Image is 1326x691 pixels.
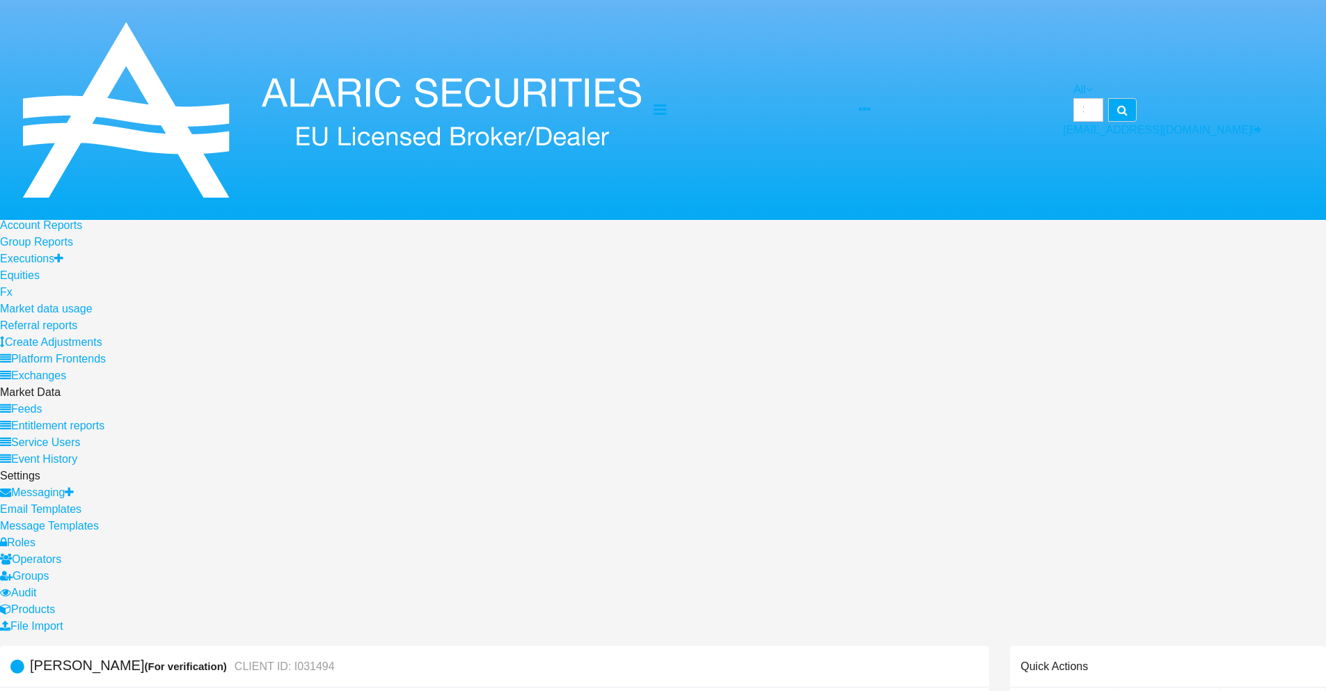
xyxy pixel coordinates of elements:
[231,661,335,672] small: CLIENT ID: I031494
[1073,84,1093,95] a: All
[1073,84,1086,95] span: All
[144,658,230,674] div: (For verification)
[11,587,36,598] span: Audit
[7,537,35,548] span: Roles
[11,420,104,431] span: Entitlement reports
[30,658,335,674] h5: [PERSON_NAME]
[11,486,65,498] span: Messaging
[10,620,63,632] span: File Import
[11,370,66,381] span: Exchanges
[13,570,49,582] span: Groups
[1020,660,1088,673] h6: Quick Actions
[11,6,654,214] img: Logo image
[11,403,42,415] span: Feeds
[11,436,81,448] span: Service Users
[1063,124,1252,136] span: [EMAIL_ADDRESS][DOMAIN_NAME]
[1063,124,1262,136] a: [EMAIL_ADDRESS][DOMAIN_NAME]
[11,603,55,615] span: Products
[5,336,102,348] span: Create Adjustments
[1073,98,1103,122] input: Search
[11,453,77,465] span: Event History
[11,353,106,365] span: Platform Frontends
[12,553,61,565] span: Operators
